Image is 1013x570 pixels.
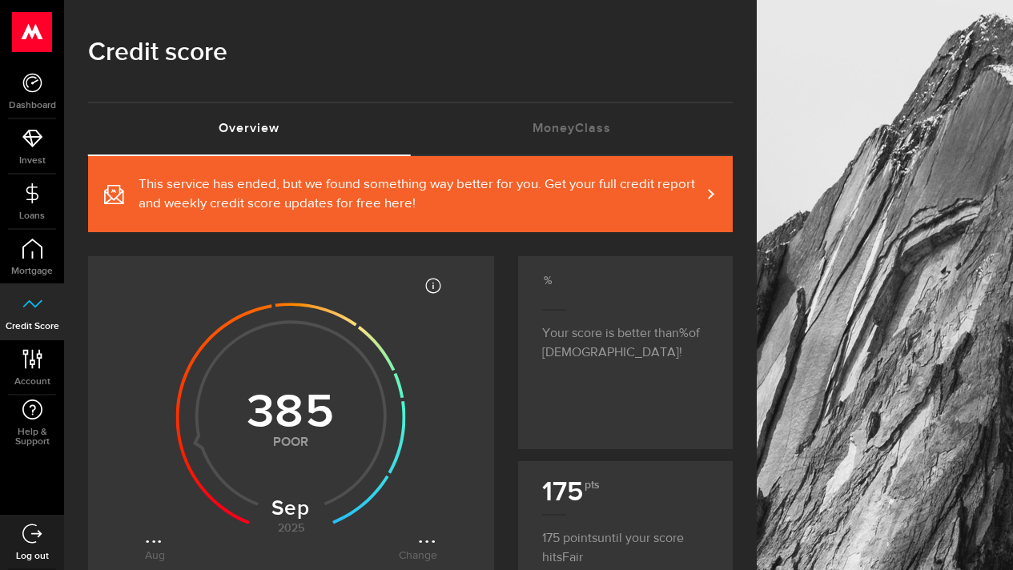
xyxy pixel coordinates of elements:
[542,532,597,545] span: 175 points
[88,156,733,232] a: This service has ended, but we found something way better for you. Get your full credit report an...
[562,552,583,564] span: Fair
[139,175,701,214] span: This service has ended, but we found something way better for you. Get your full credit report an...
[13,6,61,54] button: Open LiveChat chat widget
[542,514,709,568] p: until your score hits
[411,103,734,155] a: MoneyClass
[88,103,411,155] a: Overview
[542,476,598,508] b: 175
[88,102,733,156] ul: Tabs Navigation
[88,32,733,74] h1: Credit score
[542,309,709,363] p: Your score is better than of [DEMOGRAPHIC_DATA]!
